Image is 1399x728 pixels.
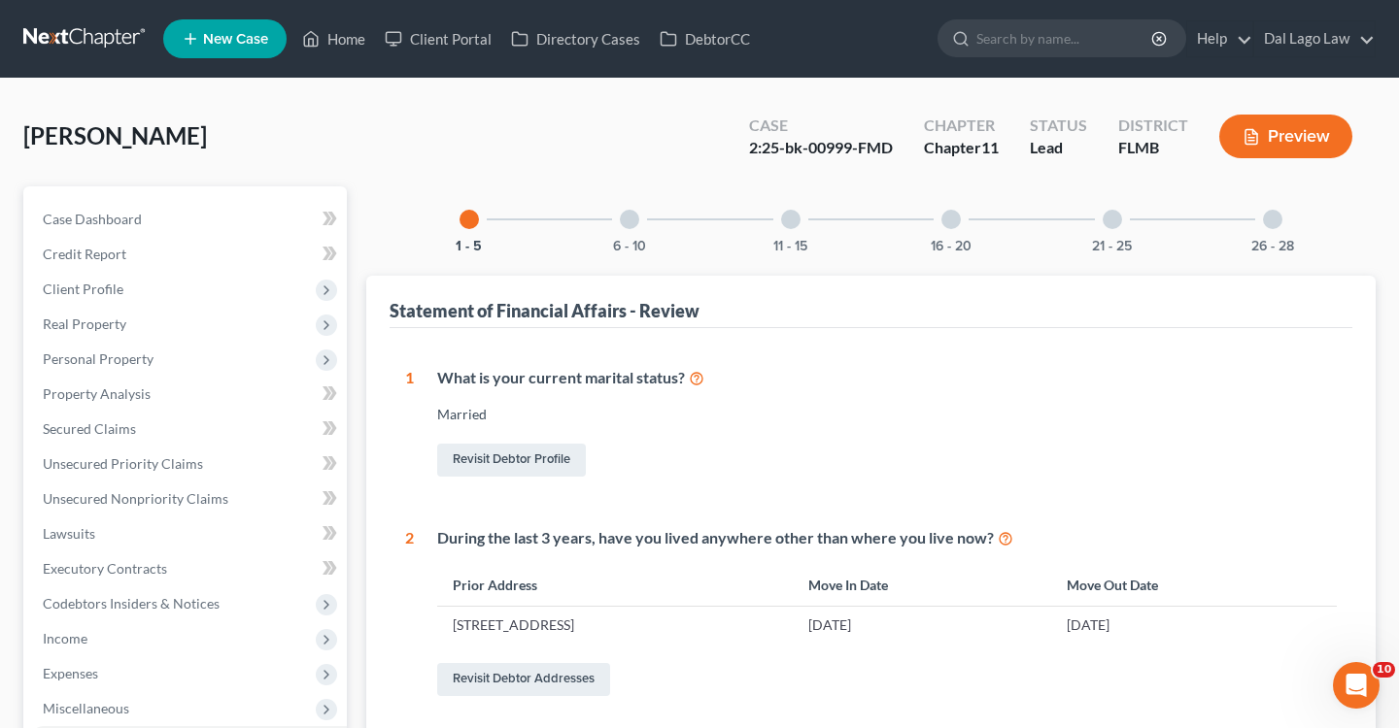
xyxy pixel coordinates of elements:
span: Secured Claims [43,420,136,437]
div: Married [437,405,1337,424]
span: [PERSON_NAME] [23,121,207,149]
button: 11 - 15 [773,240,807,253]
span: Credit Report [43,246,126,262]
div: During the last 3 years, have you lived anywhere other than where you live now? [437,527,1337,549]
a: Property Analysis [27,377,347,412]
iframe: Intercom live chat [1333,662,1380,709]
span: Unsecured Nonpriority Claims [43,490,228,507]
a: Case Dashboard [27,202,347,237]
button: 16 - 20 [931,240,972,253]
a: Credit Report [27,237,347,272]
div: What is your current marital status? [437,367,1337,389]
div: Status [1030,115,1087,137]
span: Miscellaneous [43,700,129,716]
a: Unsecured Nonpriority Claims [27,481,347,516]
a: Secured Claims [27,412,347,447]
button: 1 - 5 [456,240,482,253]
span: Executory Contracts [43,560,167,577]
span: Personal Property [43,350,154,367]
div: 2 [405,527,414,700]
a: Unsecured Priority Claims [27,447,347,481]
span: Expenses [43,665,98,681]
a: Home [292,21,375,56]
input: Search by name... [976,20,1154,56]
th: Move Out Date [1051,564,1337,606]
span: Lawsuits [43,525,95,542]
div: Case [749,115,893,137]
button: 21 - 25 [1092,240,1132,253]
span: Property Analysis [43,385,151,402]
div: 1 [405,367,414,480]
span: Real Property [43,315,126,332]
div: 2:25-bk-00999-FMD [749,137,893,159]
a: Revisit Debtor Profile [437,444,586,477]
div: FLMB [1118,137,1188,159]
span: Client Profile [43,281,123,297]
a: DebtorCC [650,21,760,56]
div: Chapter [924,115,999,137]
span: Case Dashboard [43,211,142,227]
a: Lawsuits [27,516,347,551]
span: Unsecured Priority Claims [43,455,203,472]
a: Dal Lago Law [1254,21,1375,56]
th: Move In Date [793,564,1051,606]
a: Client Portal [375,21,501,56]
div: Lead [1030,137,1087,159]
span: Income [43,630,87,646]
button: 6 - 10 [613,240,646,253]
a: Help [1187,21,1252,56]
span: 10 [1373,662,1395,678]
button: Preview [1219,115,1352,158]
div: Chapter [924,137,999,159]
span: New Case [203,32,268,47]
td: [STREET_ADDRESS] [437,607,793,644]
a: Revisit Debtor Addresses [437,663,610,696]
a: Executory Contracts [27,551,347,586]
div: District [1118,115,1188,137]
a: Directory Cases [501,21,650,56]
button: 26 - 28 [1251,240,1294,253]
td: [DATE] [1051,607,1337,644]
span: Codebtors Insiders & Notices [43,595,220,612]
th: Prior Address [437,564,793,606]
span: 11 [981,138,999,156]
td: [DATE] [793,607,1051,644]
div: Statement of Financial Affairs - Review [390,299,699,322]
